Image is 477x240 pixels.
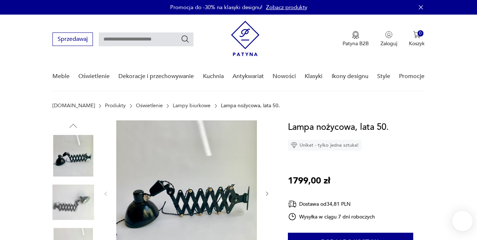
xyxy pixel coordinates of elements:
a: [DOMAIN_NAME] [52,103,95,109]
p: Koszyk [409,40,425,47]
img: Ikona medalu [352,31,359,39]
img: Patyna - sklep z meblami i dekoracjami vintage [231,21,259,56]
a: Promocje [399,62,425,90]
p: 1799,00 zł [288,174,330,188]
a: Ikona medaluPatyna B2B [343,31,369,47]
a: Antykwariat [232,62,264,90]
a: Oświetlenie [78,62,110,90]
img: Ikonka użytkownika [385,31,392,38]
button: 0Koszyk [409,31,425,47]
a: Ikony designu [332,62,368,90]
a: Dekoracje i przechowywanie [118,62,194,90]
img: Ikona koszyka [413,31,421,38]
a: Oświetlenie [136,103,163,109]
a: Lampy biurkowe [173,103,211,109]
a: Nowości [273,62,296,90]
p: Lampa nożycowa, lata 50. [221,103,280,109]
iframe: Smartsupp widget button [452,211,473,231]
button: Sprzedawaj [52,32,93,46]
button: Szukaj [181,35,189,43]
a: Kuchnia [203,62,224,90]
img: Ikona dostawy [288,200,297,209]
a: Zobacz produkty [266,4,307,11]
h1: Lampa nożycowa, lata 50. [288,120,389,134]
div: Unikat - tylko jedna sztuka! [288,140,361,151]
a: Produkty [105,103,126,109]
a: Style [377,62,390,90]
div: Wysyłka w ciągu 7 dni roboczych [288,212,375,221]
button: Patyna B2B [343,31,369,47]
img: Zdjęcie produktu Lampa nożycowa, lata 50. [52,135,94,177]
button: Zaloguj [380,31,397,47]
img: Ikona diamentu [291,142,297,148]
div: Dostawa od 34,81 PLN [288,200,375,209]
a: Meble [52,62,70,90]
p: Promocja do -30% na klasyki designu! [170,4,262,11]
a: Sprzedawaj [52,37,93,42]
a: Klasyki [305,62,322,90]
p: Zaloguj [380,40,397,47]
p: Patyna B2B [343,40,369,47]
img: Zdjęcie produktu Lampa nożycowa, lata 50. [52,182,94,223]
div: 0 [418,30,424,36]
